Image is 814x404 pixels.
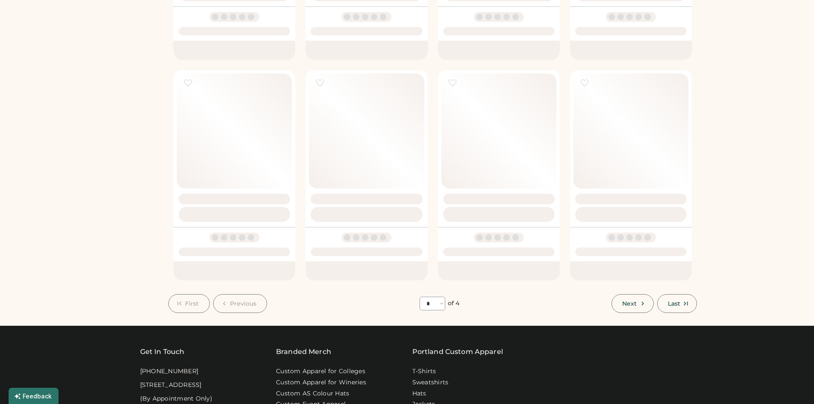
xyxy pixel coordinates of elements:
span: Last [668,301,680,307]
a: T-Shirts [412,367,436,376]
span: Previous [230,301,257,307]
div: Get In Touch [140,347,185,357]
button: Last [657,294,697,313]
button: Previous [213,294,267,313]
div: of 4 [448,299,459,308]
a: Portland Custom Apparel [412,347,503,357]
div: (By Appointment Only) [140,395,212,403]
button: Next [611,294,653,313]
span: First [185,301,199,307]
a: Hats [412,389,426,398]
a: Custom AS Colour Hats [276,389,349,398]
button: First [168,294,210,313]
a: Custom Apparel for Colleges [276,367,365,376]
div: [PHONE_NUMBER] [140,367,199,376]
div: [STREET_ADDRESS] [140,381,202,389]
div: Branded Merch [276,347,331,357]
a: Sweatshirts [412,378,449,387]
span: Next [622,301,637,307]
a: Custom Apparel for Wineries [276,378,366,387]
